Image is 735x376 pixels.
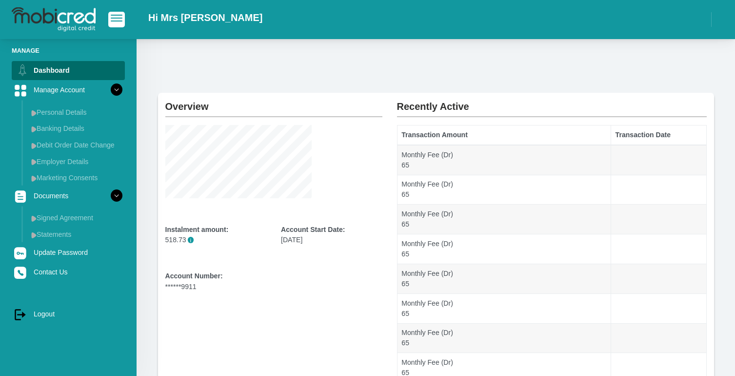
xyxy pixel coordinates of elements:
th: Transaction Date [611,125,706,145]
a: Manage Account [12,81,125,99]
a: Employer Details [27,154,125,169]
div: [DATE] [281,225,382,245]
td: Monthly Fee (Dr) 65 [397,175,611,205]
a: Debit Order Date Change [27,137,125,153]
img: menu arrow [31,215,37,222]
img: menu arrow [31,110,37,116]
b: Instalment amount: [165,226,229,233]
td: Monthly Fee (Dr) 65 [397,234,611,264]
img: menu arrow [31,126,37,132]
a: Statements [27,227,125,242]
td: Monthly Fee (Dr) 65 [397,323,611,353]
h2: Overview [165,93,382,112]
h2: Hi Mrs [PERSON_NAME] [148,12,262,23]
h2: Recently Active [397,93,707,112]
td: Monthly Fee (Dr) 65 [397,205,611,234]
td: Monthly Fee (Dr) 65 [397,293,611,323]
td: Monthly Fee (Dr) 65 [397,145,611,175]
a: Dashboard [12,61,125,80]
li: Manage [12,46,125,55]
a: Personal Details [27,104,125,120]
img: menu arrow [31,232,37,238]
a: Contact Us [12,263,125,281]
span: Please note that the instalment amount provided does not include the monthly fee, which will be i... [188,237,194,243]
th: Transaction Amount [397,125,611,145]
a: Banking Details [27,121,125,136]
img: menu arrow [31,175,37,182]
a: Logout [12,305,125,323]
p: 518.73 [165,235,267,245]
a: Update Password [12,243,125,262]
a: Signed Agreement [27,210,125,226]
b: Account Start Date: [281,226,345,233]
b: Account Number: [165,272,223,280]
img: logo-mobicred.svg [12,7,96,32]
a: Documents [12,187,125,205]
img: menu arrow [31,159,37,165]
img: menu arrow [31,143,37,149]
td: Monthly Fee (Dr) 65 [397,264,611,293]
a: Marketing Consents [27,170,125,186]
